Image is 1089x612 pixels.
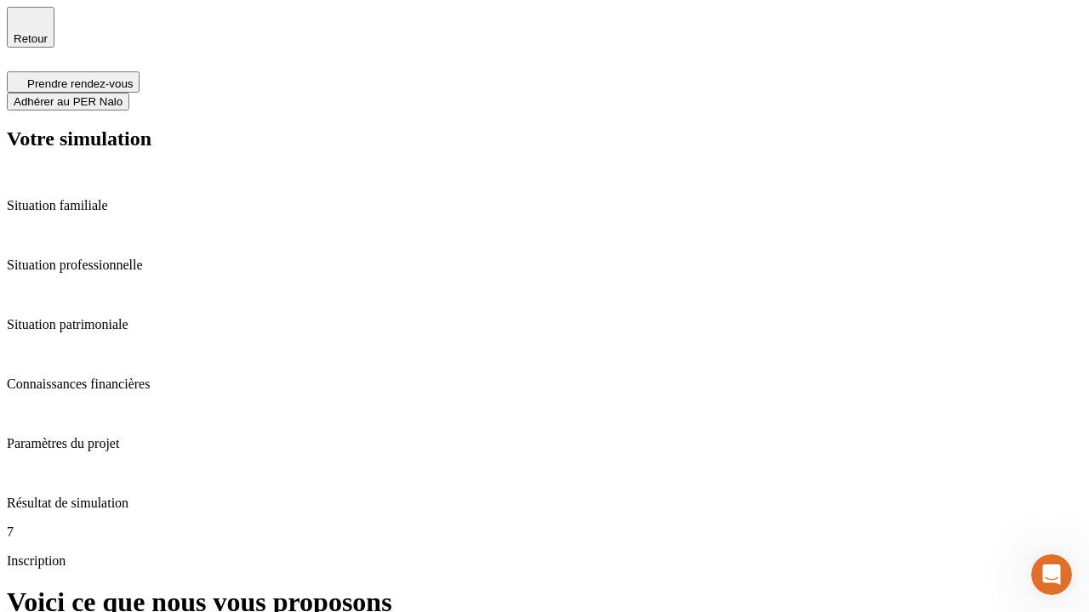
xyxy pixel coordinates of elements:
[7,7,54,48] button: Retour
[7,93,129,110] button: Adhérer au PER Nalo
[7,553,1082,569] p: Inscription
[7,258,1082,273] p: Situation professionnelle
[7,198,1082,213] p: Situation familiale
[7,524,1082,540] p: 7
[7,436,1082,451] p: Paramètres du projet
[7,496,1082,511] p: Résultat de simulation
[7,127,1082,150] h2: Votre simulation
[7,71,140,93] button: Prendre rendez-vous
[7,377,1082,392] p: Connaissances financières
[7,317,1082,332] p: Situation patrimoniale
[1031,554,1072,595] iframe: Intercom live chat
[14,32,48,45] span: Retour
[27,77,133,90] span: Prendre rendez-vous
[14,95,123,108] span: Adhérer au PER Nalo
